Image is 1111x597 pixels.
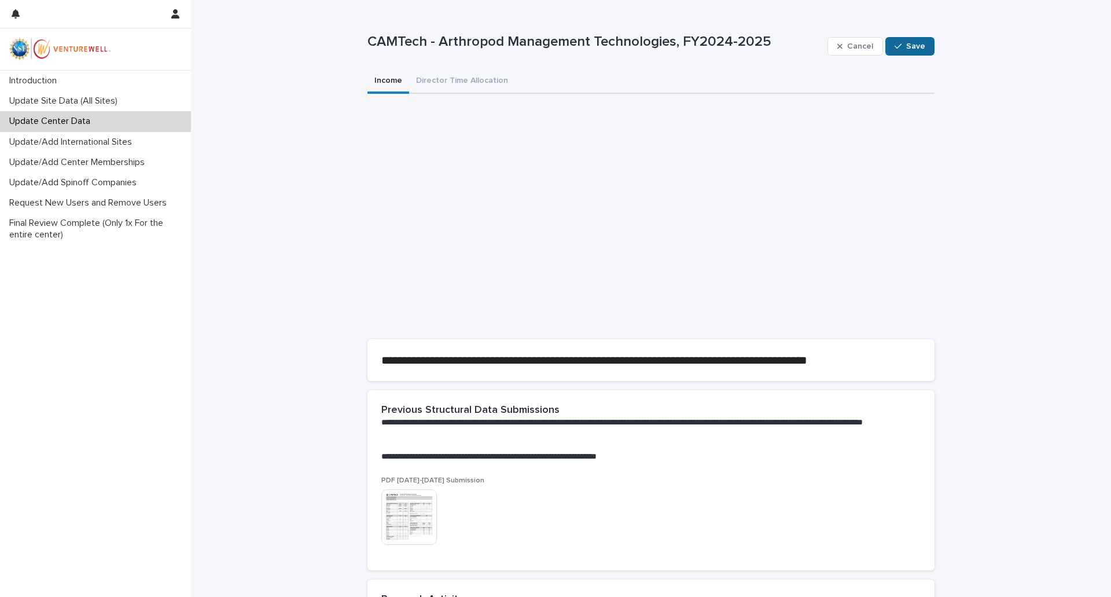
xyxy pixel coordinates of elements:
[381,477,484,484] span: PDF [DATE]-[DATE] Submission
[5,177,146,188] p: Update/Add Spinoff Companies
[885,37,935,56] button: Save
[5,96,127,107] p: Update Site Data (All Sites)
[409,69,515,94] button: Director Time Allocation
[367,34,823,50] p: CAMTech - Arthropod Management Technologies, FY2024-2025
[367,69,409,94] button: Income
[5,218,191,240] p: Final Review Complete (Only 1x For the entire center)
[5,75,66,86] p: Introduction
[5,137,141,148] p: Update/Add International Sites
[827,37,883,56] button: Cancel
[381,404,560,417] h2: Previous Structural Data Submissions
[5,116,100,127] p: Update Center Data
[9,38,111,61] img: mWhVGmOKROS2pZaMU8FQ
[5,197,176,208] p: Request New Users and Remove Users
[906,42,925,50] span: Save
[5,157,154,168] p: Update/Add Center Memberships
[847,42,873,50] span: Cancel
